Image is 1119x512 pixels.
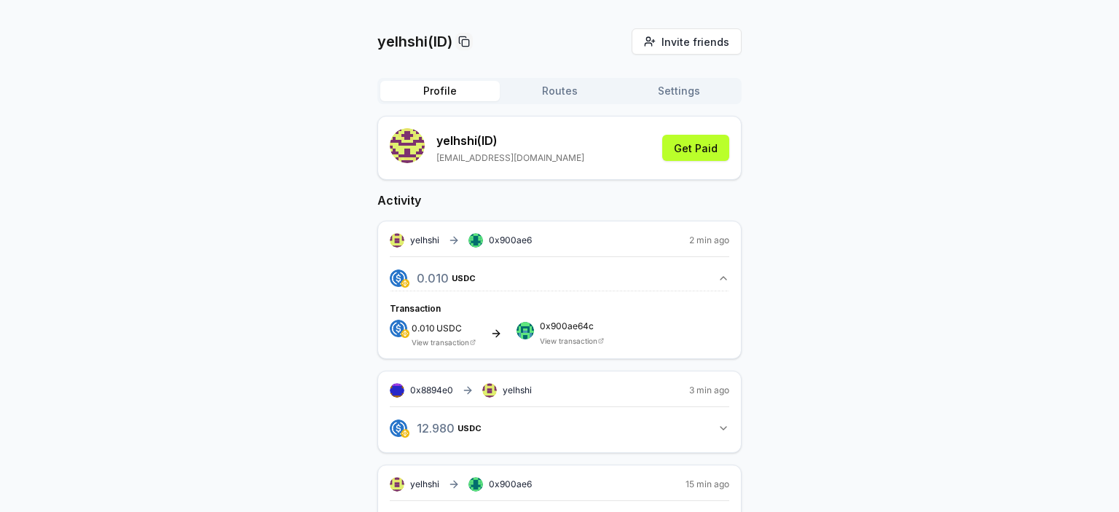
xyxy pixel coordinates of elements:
span: yelhshi [410,235,439,246]
span: 0x900ae6 [489,235,532,245]
button: Get Paid [662,135,729,161]
button: 0.010USDC [390,266,729,291]
img: logo.png [401,329,409,338]
p: yelhshi(ID) [377,31,452,52]
a: View transaction [540,336,597,345]
p: [EMAIL_ADDRESS][DOMAIN_NAME] [436,152,584,164]
h2: Activity [377,192,742,209]
span: 15 min ago [686,478,729,490]
span: yelhshi [410,478,439,490]
img: logo.png [390,420,407,437]
span: Transaction [390,303,441,314]
span: 0x8894e0 [410,385,453,395]
img: logo.png [401,429,409,438]
button: Profile [380,81,500,101]
button: 12.980USDC [390,416,729,441]
img: logo.png [401,279,409,288]
img: logo.png [390,320,407,337]
div: 0.010USDC [390,291,729,347]
span: 0.010 [412,323,435,334]
span: 2 min ago [689,235,729,246]
span: 0x900ae6 [489,478,532,489]
img: logo.png [390,269,407,287]
p: yelhshi (ID) [436,132,584,149]
button: Invite friends [632,28,742,55]
a: View transaction [412,338,469,347]
button: Routes [500,81,619,101]
span: 3 min ago [689,385,729,396]
span: yelhshi [503,385,532,396]
button: Settings [619,81,739,101]
span: 0x900ae64c [540,322,604,331]
span: Invite friends [661,34,729,50]
span: USDC [436,324,462,333]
